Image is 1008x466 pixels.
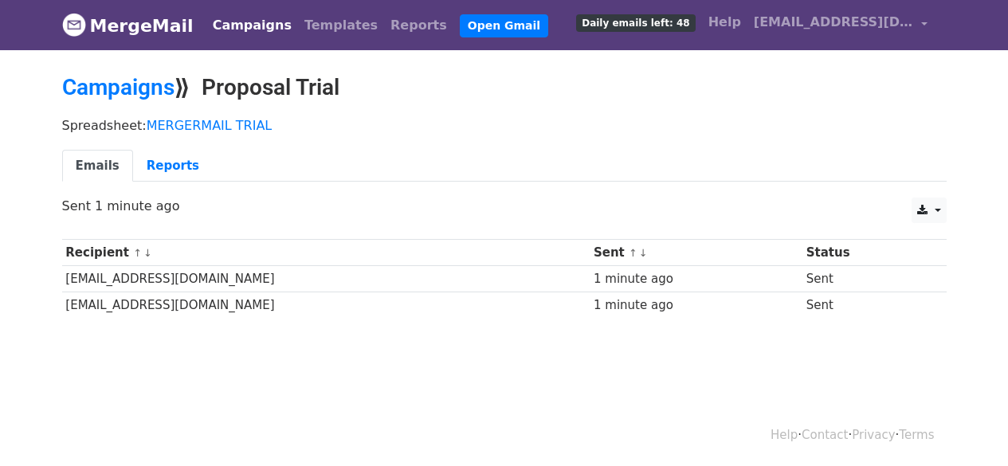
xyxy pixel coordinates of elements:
a: Emails [62,150,133,182]
a: ↑ [629,247,637,259]
a: ↑ [133,247,142,259]
p: Sent 1 minute ago [62,198,947,214]
a: [EMAIL_ADDRESS][DOMAIN_NAME] [747,6,934,44]
a: Campaigns [206,10,298,41]
div: 1 minute ago [594,270,798,288]
a: Terms [899,428,934,442]
a: Privacy [852,428,895,442]
td: [EMAIL_ADDRESS][DOMAIN_NAME] [62,292,590,319]
td: Sent [802,292,928,319]
a: Daily emails left: 48 [570,6,701,38]
a: MergeMail [62,9,194,42]
a: Help [771,428,798,442]
a: Help [702,6,747,38]
span: [EMAIL_ADDRESS][DOMAIN_NAME] [754,13,913,32]
p: Spreadsheet: [62,117,947,134]
img: MergeMail logo [62,13,86,37]
a: Campaigns [62,74,175,100]
th: Sent [590,240,802,266]
td: [EMAIL_ADDRESS][DOMAIN_NAME] [62,266,590,292]
a: ↓ [639,247,648,259]
a: Contact [802,428,848,442]
span: Daily emails left: 48 [576,14,695,32]
a: Open Gmail [460,14,548,37]
th: Recipient [62,240,590,266]
td: Sent [802,266,928,292]
a: Templates [298,10,384,41]
h2: ⟫ Proposal Trial [62,74,947,101]
a: Reports [133,150,213,182]
th: Status [802,240,928,266]
div: 1 minute ago [594,296,798,315]
a: Reports [384,10,453,41]
a: ↓ [143,247,152,259]
a: MERGERMAIL TRIAL [147,118,273,133]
